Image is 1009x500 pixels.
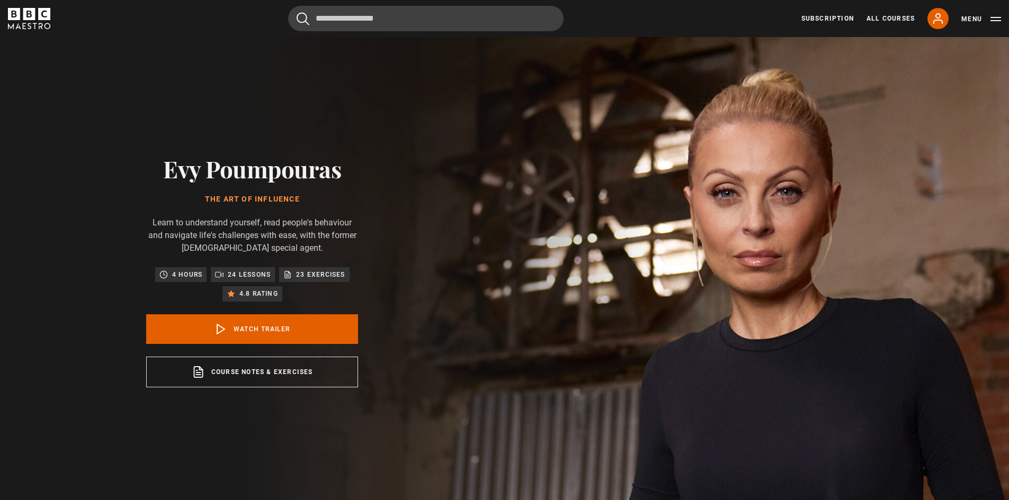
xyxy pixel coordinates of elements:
[146,195,358,204] h1: The Art of Influence
[8,8,50,29] svg: BBC Maestro
[228,269,271,280] p: 24 lessons
[288,6,564,31] input: Search
[172,269,202,280] p: 4 hours
[296,269,345,280] p: 23 exercises
[146,314,358,344] a: Watch Trailer
[146,357,358,387] a: Course notes & exercises
[146,216,358,254] p: Learn to understand yourself, read people's behaviour and navigate life's challenges with ease, w...
[961,14,1001,24] button: Toggle navigation
[239,288,278,299] p: 4.8 rating
[801,14,854,23] a: Subscription
[146,155,358,182] h2: Evy Poumpouras
[867,14,915,23] a: All Courses
[297,12,309,25] button: Submit the search query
